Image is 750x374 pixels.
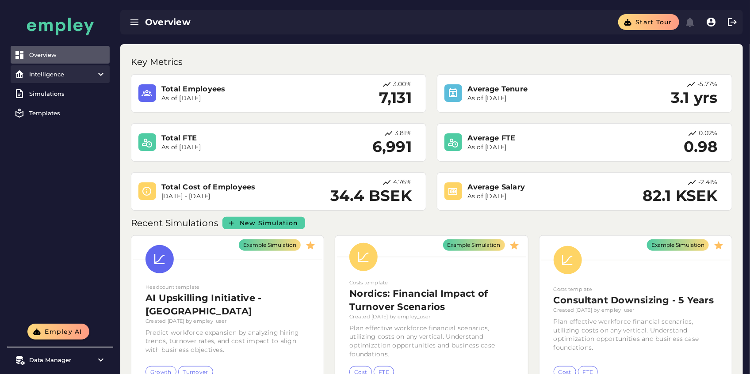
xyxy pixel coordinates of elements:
[11,104,110,122] a: Templates
[467,94,608,103] p: As of [DATE]
[161,182,302,192] h3: Total Cost of Employees
[11,85,110,102] a: Simulations
[131,216,221,230] p: Recent Simulations
[395,129,412,138] p: 3.81%
[372,138,412,156] h2: 6,991
[467,84,608,94] h3: Average Tenure
[699,178,718,187] p: -2.41%
[44,328,82,336] span: Empley AI
[618,14,679,30] button: Start tour
[29,90,106,97] div: Simulations
[29,110,106,117] div: Templates
[635,18,672,26] span: Start tour
[330,187,412,205] h2: 34.4 BSEK
[161,192,302,201] p: [DATE] - [DATE]
[161,143,302,152] p: As of [DATE]
[145,16,382,28] div: Overview
[467,133,608,143] h3: Average FTE
[222,217,306,229] a: New Simulation
[11,46,110,64] a: Overview
[698,80,718,89] p: -5.77%
[29,356,91,363] div: Data Manager
[239,219,298,227] span: New Simulation
[671,89,718,107] h2: 3.1 yrs
[27,324,89,340] button: Empley AI
[467,143,608,152] p: As of [DATE]
[393,178,412,187] p: 4.76%
[29,51,106,58] div: Overview
[467,182,608,192] h3: Average Salary
[379,89,412,107] h2: 7,131
[161,94,302,103] p: As of [DATE]
[467,192,608,201] p: As of [DATE]
[161,84,302,94] h3: Total Employees
[131,55,185,69] p: Key Metrics
[161,133,302,143] h3: Total FTE
[684,138,718,156] h2: 0.98
[29,71,91,78] div: Intelligence
[643,187,718,205] h2: 82.1 KSEK
[393,80,412,89] p: 3.00%
[699,129,718,138] p: 0.02%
